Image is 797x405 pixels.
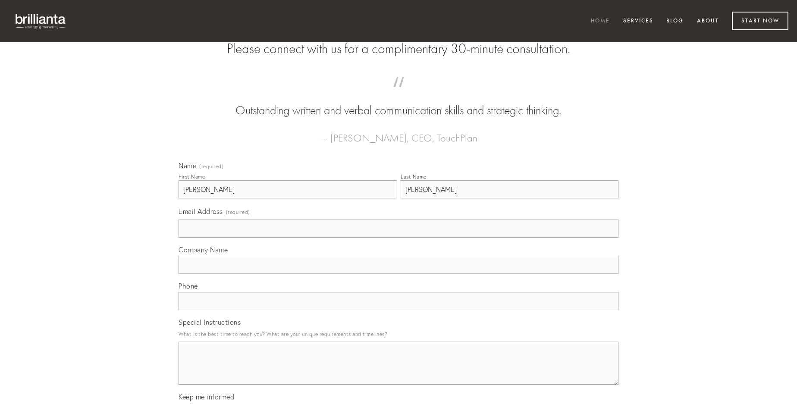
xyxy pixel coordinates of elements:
[179,41,618,57] h2: Please connect with us for a complimentary 30-minute consultation.
[226,206,250,218] span: (required)
[585,14,615,28] a: Home
[179,392,234,401] span: Keep me informed
[179,282,198,290] span: Phone
[179,318,241,327] span: Special Instructions
[618,14,659,28] a: Services
[192,119,605,147] figcaption: — [PERSON_NAME], CEO, TouchPlan
[179,161,196,170] span: Name
[9,9,73,34] img: brillianta - research, strategy, marketing
[661,14,689,28] a: Blog
[691,14,725,28] a: About
[192,85,605,119] blockquote: Outstanding written and verbal communication skills and strategic thinking.
[732,12,788,30] a: Start Now
[199,164,223,169] span: (required)
[179,173,205,180] div: First Name
[192,85,605,102] span: “
[179,328,618,340] p: What is the best time to reach you? What are your unique requirements and timelines?
[179,207,223,216] span: Email Address
[401,173,427,180] div: Last Name
[179,245,228,254] span: Company Name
